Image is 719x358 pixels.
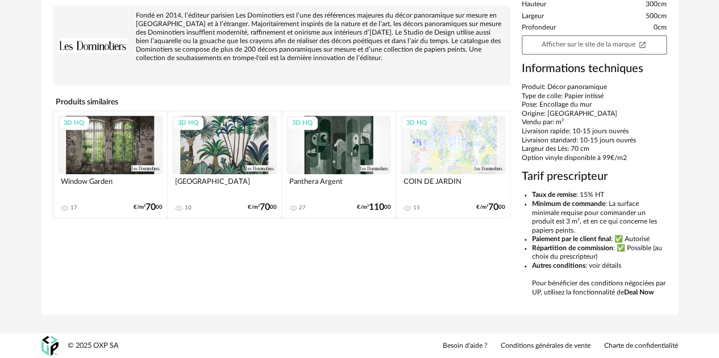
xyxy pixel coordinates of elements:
[59,11,127,79] img: brand logo
[532,235,611,242] b: Paiement par le client final
[532,262,667,271] li: : voir détails
[287,116,318,130] div: 3D HQ
[501,342,591,351] a: Conditions générales de vente
[522,35,667,54] a: Afficher sur le site de la marqueOpen In New icon
[522,23,556,32] span: Profondeur
[185,204,192,211] div: 10
[624,289,654,296] b: Deal Now
[168,111,281,218] a: 3D HQ [GEOGRAPHIC_DATA] 10 €/m²7000
[532,262,585,269] b: Autres conditions
[146,204,156,211] span: 70
[413,204,420,211] div: 15
[522,191,667,297] ul: Pour bénéficier des conditions négociées par UP, utilisez la fonctionnalité de
[532,191,576,198] b: Taux de remise
[68,341,119,351] div: © 2025 OXP SA
[53,94,510,110] h4: Produits similaires
[654,23,667,32] span: 0cm
[532,191,667,200] li: : 15% HT
[260,204,270,211] span: 70
[401,116,432,130] div: 3D HQ
[522,12,544,21] span: Largeur
[476,204,505,211] div: €/m² 00
[70,204,77,211] div: 17
[134,204,163,211] div: €/m² 00
[369,204,384,211] span: 110
[59,116,89,130] div: 3D HQ
[604,342,678,351] a: Charte de confidentialité
[172,174,277,197] div: [GEOGRAPHIC_DATA]
[522,169,667,184] h3: Tarif prescripteur
[41,336,59,356] img: OXP
[59,11,505,62] div: Fondé en 2014, l’éditeur parisien Les Dominotiers est l’une des références majeures du décor pano...
[173,116,203,130] div: 3D HQ
[532,200,605,207] b: Minimum de commande
[638,40,646,48] span: Open In New icon
[282,111,396,218] a: 3D HQ Panthera Argent 27 €/m²11000
[248,204,277,211] div: €/m² 00
[396,111,510,218] a: 3D HQ COIN DE JARDIN 15 €/m²7000
[532,200,667,235] li: : La surface minimale requise pour commander un produit est 3 m², et en ce qui concerne les papie...
[532,245,613,251] b: Répartition de commission
[488,204,498,211] span: 70
[357,204,391,211] div: €/m² 00
[58,174,163,197] div: Window Garden
[299,204,306,211] div: 27
[401,174,505,197] div: COIN DE JARDIN
[646,12,667,21] span: 500cm
[532,244,667,262] li: : ✅ Possible (au choix du prescripteur)
[53,111,167,218] a: 3D HQ Window Garden 17 €/m²7000
[522,83,667,162] div: Produit: Décor panoramique Type de colle: Papier intissé Pose: Encollage du mur Origine: [GEOGRAP...
[286,174,391,197] div: Panthera Argent
[443,342,487,351] a: Besoin d'aide ?
[522,61,667,76] h3: Informations techniques
[532,235,667,244] li: : ✅ Autorisé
